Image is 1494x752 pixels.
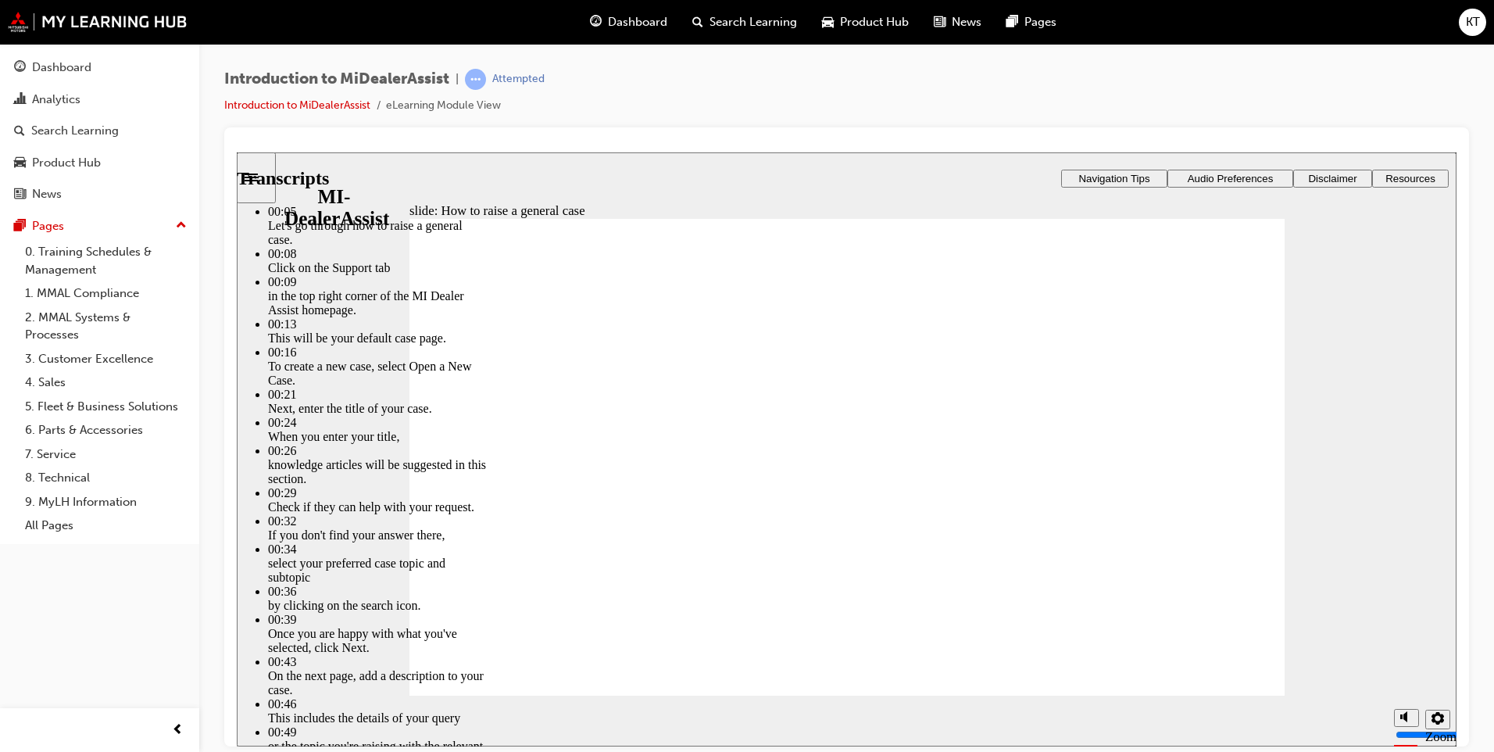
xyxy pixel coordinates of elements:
button: Pages [6,212,193,241]
span: pages-icon [14,220,26,234]
a: Product Hub [6,149,193,177]
span: pages-icon [1006,13,1018,32]
a: 2. MMAL Systems & Processes [19,306,193,347]
button: KT [1459,9,1486,36]
a: 3. Customer Excellence [19,347,193,371]
span: up-icon [176,216,187,236]
span: Dashboard [608,13,667,31]
div: or the topic you're raising with the relevant Mitsubishi Motors Australia team. [31,587,250,615]
a: 7. Service [19,442,193,467]
span: Product Hub [840,13,909,31]
span: | [456,70,459,88]
li: eLearning Module View [386,97,501,115]
a: 1. MMAL Compliance [19,281,193,306]
span: guage-icon [14,61,26,75]
div: Dashboard [32,59,91,77]
div: This includes the details of your query [31,559,250,573]
span: learningRecordVerb_ATTEMPT-icon [465,69,486,90]
span: News [952,13,981,31]
a: 6. Parts & Accessories [19,418,193,442]
span: chart-icon [14,93,26,107]
div: Pages [32,217,64,235]
div: Attempted [492,72,545,87]
span: Pages [1024,13,1056,31]
a: 4. Sales [19,371,193,395]
a: Dashboard [6,53,193,82]
div: Search Learning [31,122,119,140]
a: News [6,180,193,209]
img: mmal [8,12,188,32]
span: car-icon [14,156,26,170]
span: Search Learning [709,13,797,31]
a: Analytics [6,85,193,114]
a: 5. Fleet & Business Solutions [19,395,193,419]
span: prev-icon [172,721,184,740]
a: 0. Training Schedules & Management [19,240,193,281]
a: 8. Technical [19,466,193,490]
div: Analytics [32,91,80,109]
span: Introduction to MiDealerAssist [224,70,449,88]
a: 9. MyLH Information [19,490,193,514]
div: News [32,185,62,203]
a: car-iconProduct Hub [810,6,921,38]
span: car-icon [822,13,834,32]
div: Product Hub [32,154,101,172]
span: news-icon [14,188,26,202]
div: 00:49 [31,573,250,587]
span: KT [1466,13,1480,31]
div: 00:46 [31,545,250,559]
span: news-icon [934,13,945,32]
button: DashboardAnalyticsSearch LearningProduct HubNews [6,50,193,212]
span: guage-icon [590,13,602,32]
a: All Pages [19,514,193,538]
a: pages-iconPages [994,6,1069,38]
a: search-iconSearch Learning [680,6,810,38]
a: Introduction to MiDealerAssist [224,98,370,112]
span: search-icon [692,13,703,32]
a: news-iconNews [921,6,994,38]
span: search-icon [14,124,25,138]
a: Search Learning [6,116,193,145]
a: guage-iconDashboard [577,6,680,38]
